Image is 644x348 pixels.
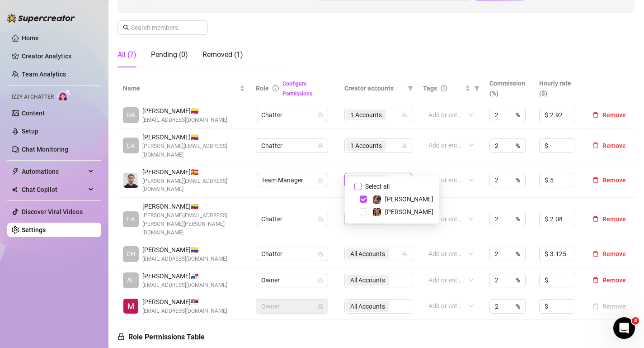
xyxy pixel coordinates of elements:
span: All Accounts [350,249,385,259]
button: Remove [589,110,630,120]
button: Remove [589,175,630,186]
span: delete [592,251,599,257]
button: Remove [589,214,630,224]
span: Remove [602,250,626,257]
span: [PERSON_NAME] 🇨🇴 [142,106,227,116]
th: Commission (%) [484,75,534,102]
span: question-circle [441,85,447,91]
span: filter [406,81,415,95]
span: Owner [261,300,323,313]
div: Removed (1) [202,49,243,60]
span: Owner [261,273,323,287]
span: Chatter [261,247,323,261]
span: Chatter [261,139,323,153]
img: logo-BBDzfeDw.svg [7,14,75,23]
a: Discover Viral Videos [22,208,83,215]
span: filter [472,81,481,95]
span: [PERSON_NAME][EMAIL_ADDRESS][DOMAIN_NAME] [142,177,245,194]
a: Team Analytics [22,71,66,78]
a: Home [22,34,39,42]
span: team [402,112,407,118]
a: Setup [22,128,38,135]
span: 3 [632,317,639,324]
span: info-circle [273,85,279,91]
span: thunderbolt [12,168,19,175]
span: [PERSON_NAME] 🇵🇦 [142,271,227,281]
span: CH [127,249,135,259]
span: Team Manager [261,173,323,187]
span: Tags [423,83,437,93]
span: lock [318,143,323,148]
div: Pending (0) [151,49,188,60]
span: Chatter [261,108,323,122]
span: lock [318,112,323,118]
span: Name [123,83,238,93]
span: [PERSON_NAME] 🇷🇸 [142,297,227,307]
span: lock [318,177,323,183]
span: lock [118,333,125,340]
span: [PERSON_NAME][EMAIL_ADDRESS][DOMAIN_NAME] [142,142,245,159]
span: lock [318,277,323,283]
a: Creator Analytics [22,49,94,63]
img: Steven Gonzalez [123,173,138,188]
span: LA [127,141,135,151]
span: [PERSON_NAME] 🇨🇴 [142,201,245,211]
img: Andrea [373,208,381,216]
span: Izzy AI Chatter [12,93,54,101]
img: Marko Milosavljevic [123,299,138,314]
span: delete [592,216,599,222]
span: Remove [602,111,626,119]
h5: Role Permissions Table [118,332,205,343]
span: Remove [602,176,626,184]
span: delete [592,112,599,118]
span: [PERSON_NAME] 🇨🇴 [142,132,245,142]
button: Remove [589,248,630,259]
button: Remove [589,140,630,151]
span: 1 Accounts [350,141,382,151]
span: Select tree node [360,208,367,215]
span: lock [318,251,323,257]
span: Remove [602,215,626,223]
span: LA [127,214,135,224]
span: [PERSON_NAME] 🇨🇴 [142,245,227,255]
span: lock [318,216,323,222]
span: search [123,24,129,31]
span: Chatter [261,212,323,226]
span: [EMAIL_ADDRESS][DOMAIN_NAME] [142,116,227,124]
span: delete [592,142,599,148]
span: All Accounts [346,248,389,259]
img: Dani [373,195,381,204]
span: filter [408,86,413,91]
span: [PERSON_NAME] 🇪🇸 [142,167,245,177]
th: Name [118,75,250,102]
span: 1 Accounts [350,110,382,120]
span: delete [592,177,599,183]
span: Chat Copilot [22,182,86,197]
span: 1 Accounts [346,110,386,120]
span: team [402,143,407,148]
span: Remove [602,142,626,149]
span: [EMAIL_ADDRESS][DOMAIN_NAME] [142,255,227,263]
span: 1 Accounts [346,140,386,151]
iframe: Intercom live chat [613,317,635,339]
div: All (7) [118,49,136,60]
a: Chat Monitoring [22,146,68,153]
span: [EMAIL_ADDRESS][DOMAIN_NAME] [142,281,227,290]
span: DA [127,110,135,120]
span: 1 Accounts [346,175,386,186]
a: Configure Permissions [282,81,312,97]
button: Remove [589,275,630,286]
span: delete [592,277,599,283]
span: team [402,251,407,257]
span: Automations [22,164,86,179]
span: Role [256,85,269,92]
span: [PERSON_NAME] [385,195,433,203]
span: 1 Accounts [350,175,382,185]
span: Remove [602,276,626,284]
span: AL [127,275,135,285]
button: Remove [589,301,630,312]
span: [PERSON_NAME][EMAIL_ADDRESS][PERSON_NAME][PERSON_NAME][DOMAIN_NAME] [142,211,245,237]
th: Hourly rate ($) [534,75,583,102]
span: filter [474,86,479,91]
span: lock [318,304,323,309]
